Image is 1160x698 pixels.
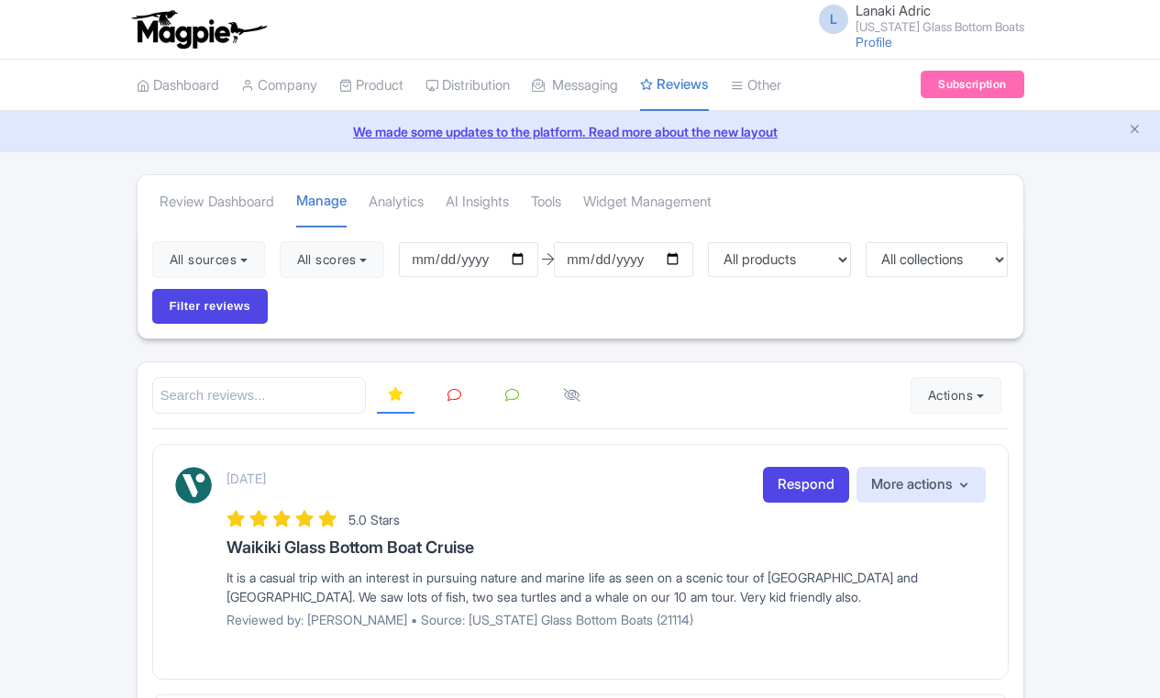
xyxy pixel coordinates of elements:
[856,21,1024,33] small: [US_STATE] Glass Bottom Boats
[921,71,1023,98] a: Subscription
[856,467,986,503] button: More actions
[226,568,986,606] div: It is a casual trip with an interest in pursuing nature and marine life as seen on a scenic tour ...
[160,177,274,227] a: Review Dashboard
[280,241,385,278] button: All scores
[425,61,510,111] a: Distribution
[640,60,709,112] a: Reviews
[531,177,561,227] a: Tools
[446,177,509,227] a: AI Insights
[808,4,1024,33] a: L Lanaki Adric [US_STATE] Glass Bottom Boats
[819,5,848,34] span: L
[175,467,212,504] img: Viator Logo
[583,177,712,227] a: Widget Management
[731,61,781,111] a: Other
[339,61,403,111] a: Product
[1128,120,1142,141] button: Close announcement
[137,61,219,111] a: Dashboard
[152,377,367,415] input: Search reviews...
[241,61,317,111] a: Company
[127,9,270,50] img: logo-ab69f6fb50320c5b225c76a69d11143b.png
[763,467,849,503] a: Respond
[369,177,424,227] a: Analytics
[348,512,400,527] span: 5.0 Stars
[856,2,931,19] span: Lanaki Adric
[296,176,347,228] a: Manage
[532,61,618,111] a: Messaging
[152,289,269,324] input: Filter reviews
[11,122,1149,141] a: We made some updates to the platform. Read more about the new layout
[856,34,892,50] a: Profile
[226,610,986,629] p: Reviewed by: [PERSON_NAME] • Source: [US_STATE] Glass Bottom Boats (21114)
[226,469,266,488] p: [DATE]
[152,241,265,278] button: All sources
[226,538,986,557] h3: Waikiki Glass Bottom Boat Cruise
[911,377,1001,414] button: Actions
